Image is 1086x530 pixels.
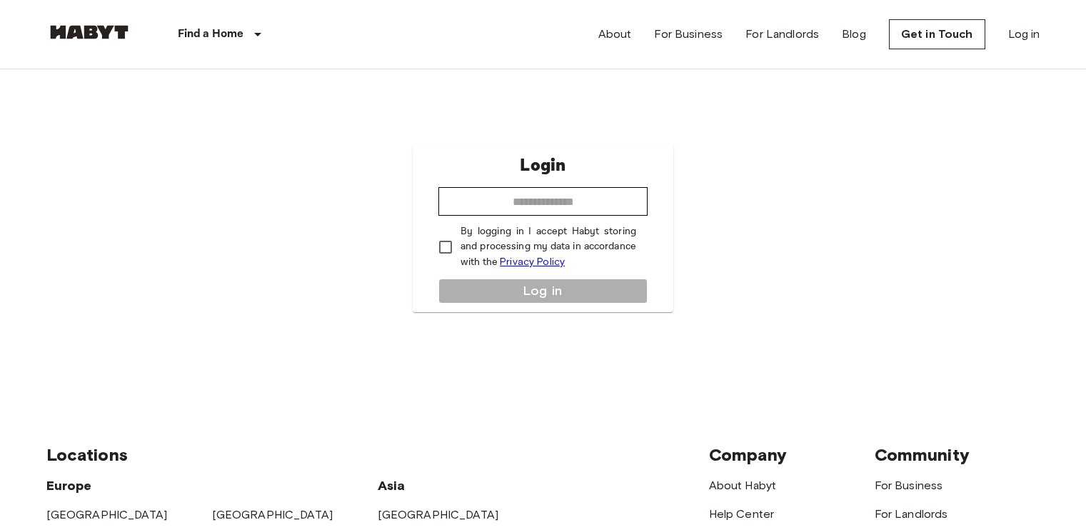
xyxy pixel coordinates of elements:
a: About [598,26,632,43]
a: Log in [1008,26,1040,43]
span: Asia [378,478,406,494]
p: Login [520,153,565,179]
span: Locations [46,444,128,465]
a: [GEOGRAPHIC_DATA] [212,508,333,521]
a: Privacy Policy [500,256,565,268]
a: [GEOGRAPHIC_DATA] [46,508,168,521]
a: Help Center [709,507,775,521]
a: [GEOGRAPHIC_DATA] [378,508,499,521]
a: Blog [842,26,866,43]
a: For Landlords [745,26,819,43]
a: For Business [875,479,943,492]
img: Habyt [46,25,132,39]
a: For Landlords [875,507,948,521]
span: Community [875,444,970,465]
span: Company [709,444,788,465]
a: Get in Touch [889,19,985,49]
span: Europe [46,478,92,494]
p: Find a Home [178,26,244,43]
a: About Habyt [709,479,777,492]
p: By logging in I accept Habyt storing and processing my data in accordance with the [461,224,636,270]
a: For Business [654,26,723,43]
